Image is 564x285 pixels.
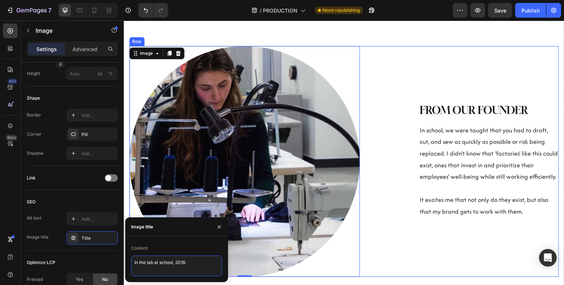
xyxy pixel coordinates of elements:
div: Preload [27,276,43,283]
input: px% [66,67,118,80]
span: In school, we were taught that you had to draft, cut, and sew as quickly as possible or risk bein... [296,105,434,160]
h3: FROM OUR FOUNDER [296,82,435,97]
div: Undo/Redo [138,3,168,18]
button: 7 [3,3,55,18]
div: Image title [131,224,153,230]
div: px [98,70,103,77]
button: Save [488,3,512,18]
p: 7 [48,6,51,15]
div: Shadow [27,150,44,157]
div: Corner [27,131,41,138]
div: Add... [82,112,116,119]
span: Yes [76,276,83,283]
div: Publish [521,7,540,14]
span: It excites me that not only do they exist, but also that my brand gets to work with them. [296,175,425,195]
div: Row [7,18,19,24]
div: Title [82,235,116,242]
label: Height [27,70,40,77]
span: PRODUCTION [263,7,297,14]
button: px [106,69,115,78]
div: Rich Text Editor. Editing area: main [296,103,435,198]
div: SEO [27,199,36,205]
div: Border [27,112,41,118]
span: Save [494,7,506,14]
p: Settings [36,45,57,53]
div: Link [27,175,36,181]
div: Optimize LCP [27,259,55,266]
button: % [96,69,105,78]
p: Image [36,26,98,35]
div: Shape [27,95,40,101]
span: No [102,276,108,283]
div: Beta [6,135,18,140]
p: Advanced [72,45,97,53]
div: Add... [82,150,116,157]
div: Pill [82,131,116,138]
div: Open Intercom Messenger [539,249,557,267]
button: Publish [515,3,546,18]
div: Image title [27,234,48,241]
iframe: Design area [124,21,564,285]
div: Alt text [27,215,41,221]
div: Add... [82,216,116,222]
span: / [260,7,261,14]
div: % [108,70,113,77]
div: Content [131,245,148,252]
span: Need republishing [322,7,360,14]
div: 450 [7,78,18,84]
